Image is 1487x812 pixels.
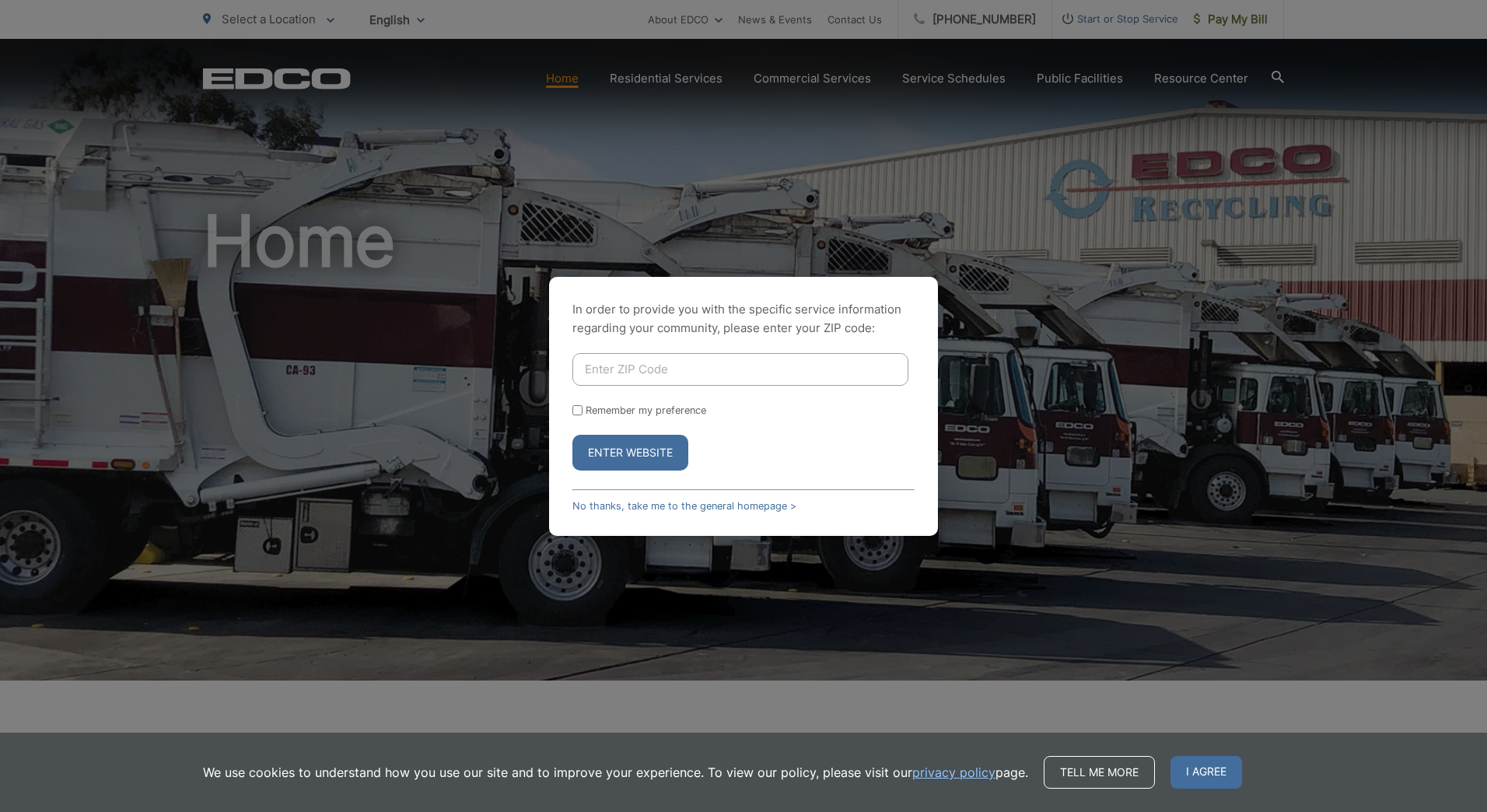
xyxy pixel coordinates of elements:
[1170,756,1242,789] span: I agree
[572,353,908,386] input: Enter ZIP Code
[203,763,1028,782] p: We use cookies to understand how you use our site and to improve your experience. To view our pol...
[1044,756,1155,789] a: Tell me more
[572,435,688,471] button: Enter Website
[586,404,706,416] label: Remember my preference
[572,300,915,338] p: In order to provide you with the specific service information regarding your community, please en...
[912,763,995,782] a: privacy policy
[572,500,796,512] a: No thanks, take me to the general homepage >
